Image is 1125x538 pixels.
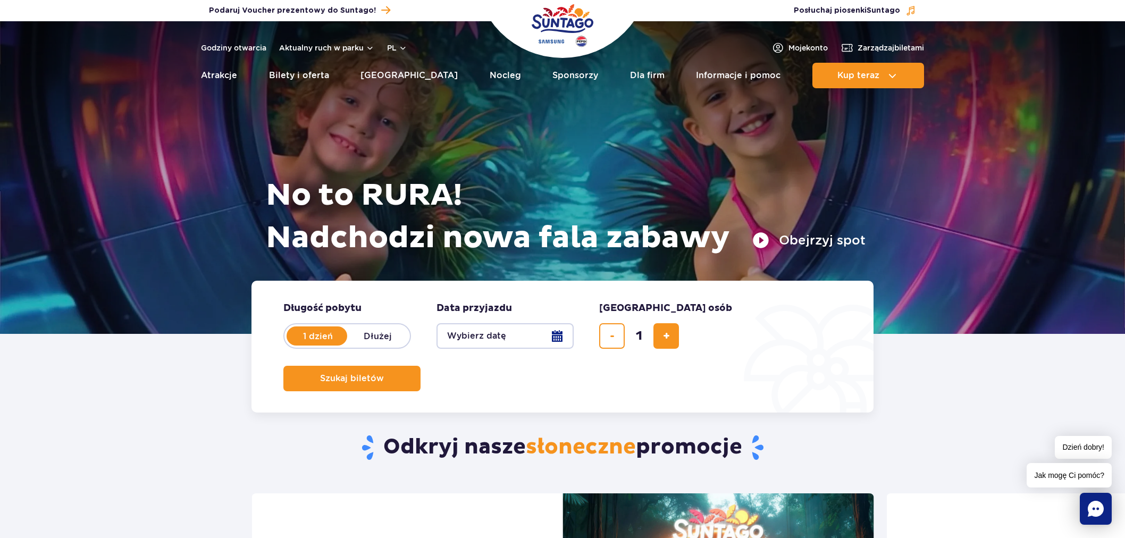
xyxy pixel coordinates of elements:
[269,63,329,88] a: Bilety i oferta
[251,281,874,413] form: Planowanie wizyty w Park of Poland
[526,434,636,460] span: słoneczne
[279,44,374,52] button: Aktualny ruch w parku
[209,5,376,16] span: Podaruj Voucher prezentowy do Suntago!
[436,302,512,315] span: Data przyjazdu
[841,41,924,54] a: Zarządzajbiletami
[283,302,362,315] span: Długość pobytu
[360,63,458,88] a: [GEOGRAPHIC_DATA]
[599,323,625,349] button: usuń bilet
[347,325,408,347] label: Dłużej
[788,43,828,53] span: Moje konto
[837,71,879,80] span: Kup teraz
[867,7,900,14] span: Suntago
[696,63,780,88] a: Informacje i pomoc
[201,43,266,53] a: Godziny otwarcia
[794,5,916,16] button: Posłuchaj piosenkiSuntago
[1055,436,1112,459] span: Dzień dobry!
[1080,493,1112,525] div: Chat
[771,41,828,54] a: Mojekonto
[752,232,866,249] button: Obejrzyj spot
[599,302,732,315] span: [GEOGRAPHIC_DATA] osób
[552,63,598,88] a: Sponsorzy
[794,5,900,16] span: Posłuchaj piosenki
[626,323,652,349] input: liczba biletów
[266,174,866,259] h1: No to RURA! Nadchodzi nowa fala zabawy
[812,63,924,88] button: Kup teraz
[858,43,924,53] span: Zarządzaj biletami
[283,366,421,391] button: Szukaj biletów
[387,43,407,53] button: pl
[209,3,390,18] a: Podaruj Voucher prezentowy do Suntago!
[653,323,679,349] button: dodaj bilet
[490,63,521,88] a: Nocleg
[436,323,574,349] button: Wybierz datę
[288,325,348,347] label: 1 dzień
[251,434,874,461] h2: Odkryj nasze promocje
[201,63,237,88] a: Atrakcje
[1027,463,1112,487] span: Jak mogę Ci pomóc?
[320,374,384,383] span: Szukaj biletów
[630,63,665,88] a: Dla firm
